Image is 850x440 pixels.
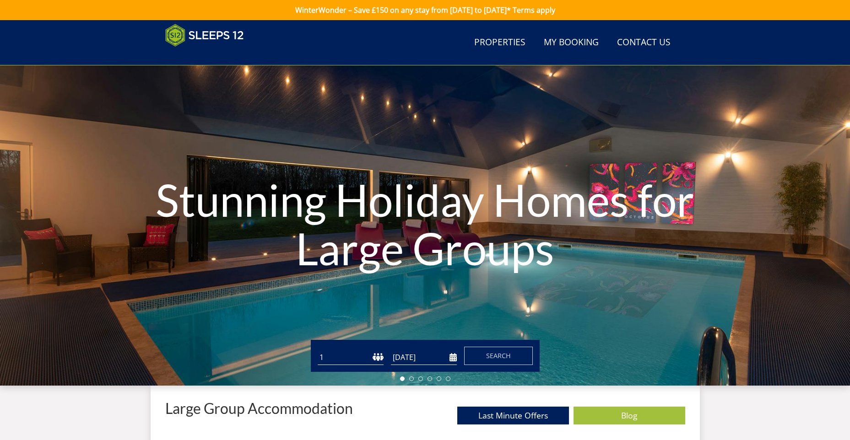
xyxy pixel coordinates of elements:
p: Large Group Accommodation [165,400,353,416]
button: Search [464,347,533,365]
h1: Stunning Holiday Homes for Large Groups [128,157,723,290]
iframe: Customer reviews powered by Trustpilot [161,52,257,60]
a: Blog [574,407,685,424]
span: Search [486,351,511,360]
a: My Booking [540,32,602,53]
input: Arrival Date [391,350,457,365]
a: Contact Us [613,32,674,53]
img: Sleeps 12 [165,24,244,47]
a: Properties [471,32,529,53]
a: Last Minute Offers [457,407,569,424]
